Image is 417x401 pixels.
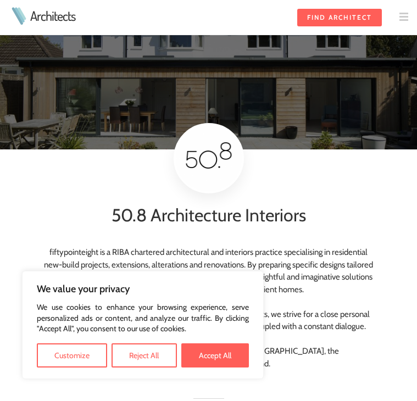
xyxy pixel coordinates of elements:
button: Reject All [112,343,176,367]
img: Architects [9,7,29,25]
p: We value your privacy [37,282,249,296]
a: Architects [30,9,75,23]
button: Accept All [181,343,249,367]
button: Customize [37,343,107,367]
h1: 50.8 Architecture Interiors [9,202,408,229]
p: We use cookies to enhance your browsing experience, serve personalized ads or content, and analyz... [37,302,249,335]
div: fiftypointeight is a RIBA chartered architectural and interiors practice specialising in resident... [40,246,377,387]
a: FIND ARCHITECT [297,9,382,26]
